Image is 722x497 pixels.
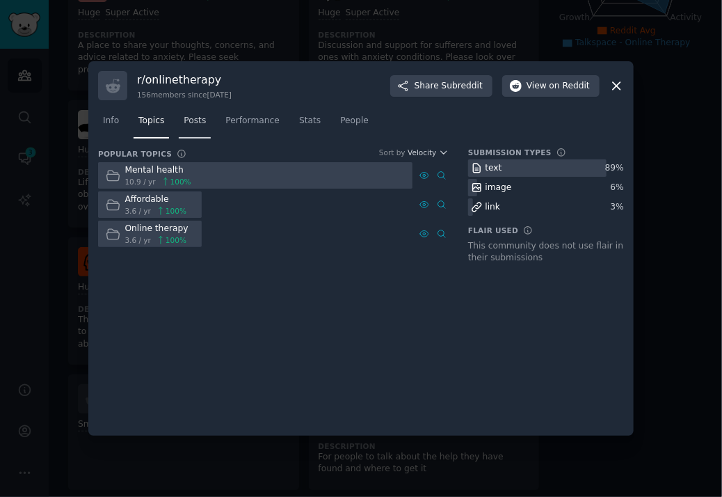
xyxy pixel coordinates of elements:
a: People [335,110,374,139]
div: Online therapy [125,223,188,235]
div: 89 % [605,162,624,175]
span: 100 % [166,235,186,245]
div: This community does not use flair in their submissions [468,240,624,265]
span: on Reddit [549,80,590,93]
span: Stats [299,115,321,127]
span: 3.6 / yr [125,206,151,216]
div: image [486,182,512,194]
a: Stats [294,110,326,139]
a: Performance [220,110,284,139]
div: Sort by [379,148,406,157]
span: Topics [138,115,164,127]
h3: Submission Types [468,148,552,157]
span: Performance [225,115,280,127]
div: 3 % [611,201,624,214]
h3: Popular Topics [98,149,172,159]
span: 100 % [170,177,191,187]
a: Topics [134,110,169,139]
div: 156 members since [DATE] [137,90,232,100]
span: View [527,80,590,93]
span: Velocity [408,148,436,157]
span: 10.9 / yr [125,177,156,187]
span: 3.6 / yr [125,235,151,245]
div: Mental health [125,164,191,177]
h3: r/ onlinetherapy [137,72,232,87]
div: Affordable [125,194,186,206]
div: 6 % [611,182,624,194]
button: ShareSubreddit [390,75,492,97]
a: Posts [179,110,211,139]
div: link [486,201,501,214]
a: Info [98,110,124,139]
div: text [486,162,502,175]
button: Velocity [408,148,449,157]
span: Subreddit [442,80,483,93]
h3: Flair Used [468,226,518,235]
span: 100 % [166,206,186,216]
span: People [340,115,369,127]
span: Posts [184,115,206,127]
button: Viewon Reddit [502,75,600,97]
span: Info [103,115,119,127]
span: Share [415,80,483,93]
